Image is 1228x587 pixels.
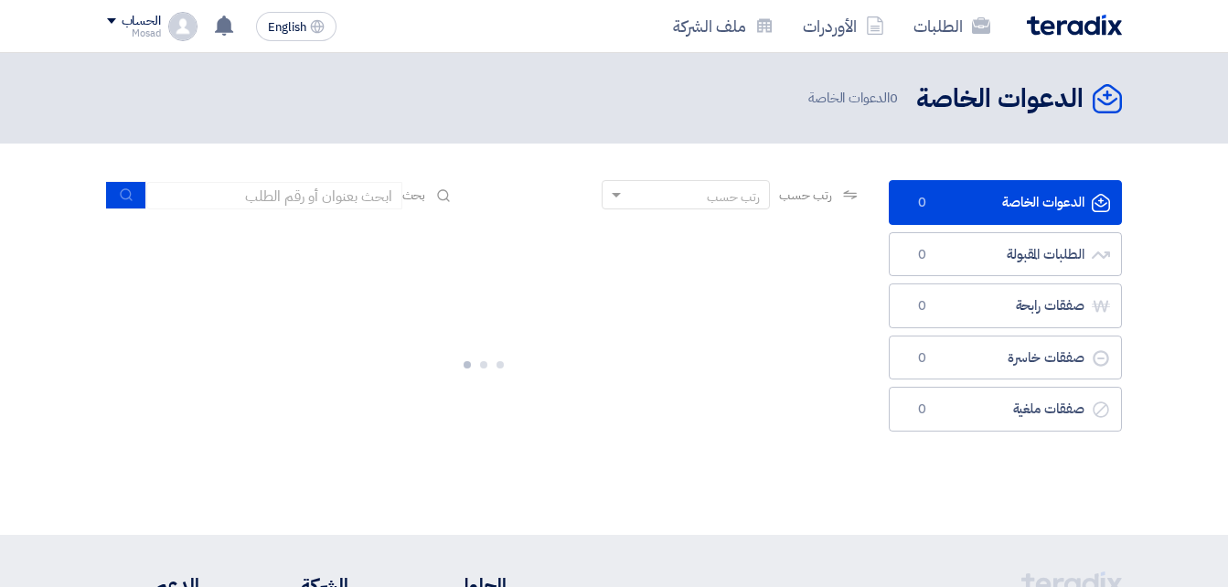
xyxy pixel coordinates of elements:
input: ابحث بعنوان أو رقم الطلب [146,182,402,209]
span: English [268,21,306,34]
button: English [256,12,336,41]
img: Teradix logo [1027,15,1122,36]
a: الأوردرات [788,5,899,48]
div: رتب حسب [707,187,760,207]
a: الطلبات [899,5,1005,48]
a: الطلبات المقبولة0 [889,232,1122,277]
span: 0 [912,400,934,419]
img: profile_test.png [168,12,198,41]
a: صفقات خاسرة0 [889,336,1122,380]
a: الدعوات الخاصة0 [889,180,1122,225]
span: رتب حسب [779,186,831,205]
span: الدعوات الخاصة [808,88,902,109]
span: 0 [912,297,934,315]
span: 0 [912,246,934,264]
span: 0 [912,349,934,368]
div: الحساب [122,14,161,29]
span: 0 [912,194,934,212]
h2: الدعوات الخاصة [916,81,1084,117]
div: Mosad [107,28,161,38]
a: ملف الشركة [658,5,788,48]
span: 0 [890,88,898,108]
a: صفقات ملغية0 [889,387,1122,432]
span: بحث [402,186,426,205]
a: صفقات رابحة0 [889,283,1122,328]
